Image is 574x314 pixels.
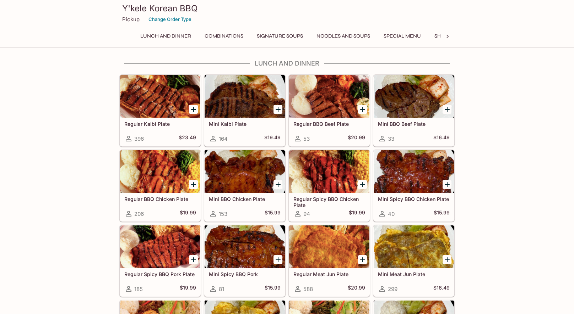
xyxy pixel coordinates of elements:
[209,271,281,277] h5: Mini Spicy BBQ Pork
[119,60,455,67] h4: Lunch and Dinner
[219,135,228,142] span: 164
[179,134,196,143] h5: $23.49
[378,271,450,277] h5: Mini Meat Jun Plate
[189,255,198,264] button: Add Regular Spicy BBQ Pork Plate
[348,134,365,143] h5: $20.99
[303,211,310,217] span: 94
[274,255,282,264] button: Add Mini Spicy BBQ Pork
[388,135,394,142] span: 33
[134,135,144,142] span: 396
[374,150,454,193] div: Mini Spicy BBQ Chicken Plate
[120,75,201,146] a: Regular Kalbi Plate396$23.49
[289,75,369,118] div: Regular BBQ Beef Plate
[204,75,285,146] a: Mini Kalbi Plate164$19.49
[380,31,425,41] button: Special Menu
[274,105,282,114] button: Add Mini Kalbi Plate
[124,196,196,202] h5: Regular BBQ Chicken Plate
[289,150,369,193] div: Regular Spicy BBQ Chicken Plate
[373,75,454,146] a: Mini BBQ Beef Plate33$16.49
[348,285,365,293] h5: $20.99
[373,150,454,222] a: Mini Spicy BBQ Chicken Plate40$15.99
[189,105,198,114] button: Add Regular Kalbi Plate
[253,31,307,41] button: Signature Soups
[378,121,450,127] h5: Mini BBQ Beef Plate
[274,180,282,189] button: Add Mini BBQ Chicken Plate
[204,150,285,222] a: Mini BBQ Chicken Plate153$15.99
[180,209,196,218] h5: $19.99
[264,134,281,143] h5: $19.49
[124,121,196,127] h5: Regular Kalbi Plate
[120,150,200,193] div: Regular BBQ Chicken Plate
[120,75,200,118] div: Regular Kalbi Plate
[313,31,374,41] button: Noodles and Soups
[145,14,195,25] button: Change Order Type
[204,225,285,297] a: Mini Spicy BBQ Pork81$15.99
[293,271,365,277] h5: Regular Meat Jun Plate
[433,285,450,293] h5: $16.49
[205,225,285,268] div: Mini Spicy BBQ Pork
[120,150,201,222] a: Regular BBQ Chicken Plate206$19.99
[358,255,367,264] button: Add Regular Meat Jun Plate
[293,196,365,208] h5: Regular Spicy BBQ Chicken Plate
[289,225,369,268] div: Regular Meat Jun Plate
[433,134,450,143] h5: $16.49
[265,209,281,218] h5: $15.99
[124,271,196,277] h5: Regular Spicy BBQ Pork Plate
[443,180,451,189] button: Add Mini Spicy BBQ Chicken Plate
[289,225,370,297] a: Regular Meat Jun Plate588$20.99
[205,75,285,118] div: Mini Kalbi Plate
[122,16,140,23] p: Pickup
[219,286,224,292] span: 81
[209,121,281,127] h5: Mini Kalbi Plate
[293,121,365,127] h5: Regular BBQ Beef Plate
[430,31,481,41] button: Shrimp Combos
[120,225,201,297] a: Regular Spicy BBQ Pork Plate185$19.99
[205,150,285,193] div: Mini BBQ Chicken Plate
[122,3,452,14] h3: Y'kele Korean BBQ
[134,286,143,292] span: 185
[358,105,367,114] button: Add Regular BBQ Beef Plate
[388,286,397,292] span: 299
[443,105,451,114] button: Add Mini BBQ Beef Plate
[289,75,370,146] a: Regular BBQ Beef Plate53$20.99
[378,196,450,202] h5: Mini Spicy BBQ Chicken Plate
[434,209,450,218] h5: $15.99
[373,225,454,297] a: Mini Meat Jun Plate299$16.49
[265,285,281,293] h5: $15.99
[374,225,454,268] div: Mini Meat Jun Plate
[136,31,195,41] button: Lunch and Dinner
[180,285,196,293] h5: $19.99
[443,255,451,264] button: Add Mini Meat Jun Plate
[349,209,365,218] h5: $19.99
[209,196,281,202] h5: Mini BBQ Chicken Plate
[303,135,310,142] span: 53
[134,211,144,217] span: 206
[219,211,227,217] span: 153
[374,75,454,118] div: Mini BBQ Beef Plate
[201,31,247,41] button: Combinations
[358,180,367,189] button: Add Regular Spicy BBQ Chicken Plate
[388,211,395,217] span: 40
[289,150,370,222] a: Regular Spicy BBQ Chicken Plate94$19.99
[303,286,313,292] span: 588
[120,225,200,268] div: Regular Spicy BBQ Pork Plate
[189,180,198,189] button: Add Regular BBQ Chicken Plate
